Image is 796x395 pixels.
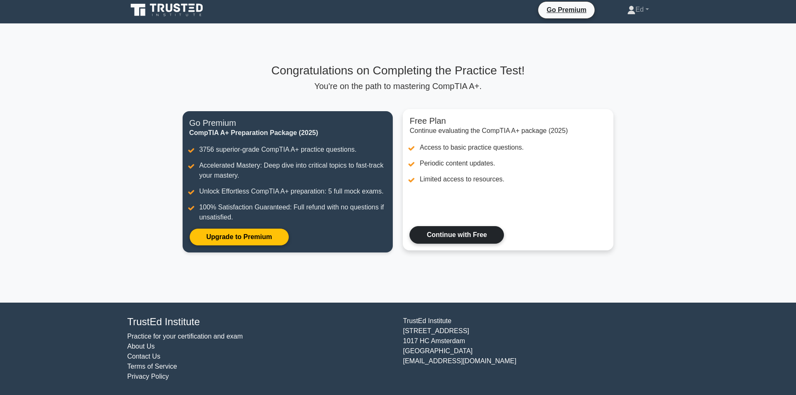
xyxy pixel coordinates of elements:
[127,333,243,340] a: Practice for your certification and exam
[409,226,504,244] a: Continue with Free
[542,5,591,15] a: Go Premium
[183,81,614,91] p: You're on the path to mastering CompTIA A+.
[127,316,393,328] h4: TrustEd Institute
[127,343,155,350] a: About Us
[607,1,669,18] a: Ed
[398,316,674,382] div: TrustEd Institute [STREET_ADDRESS] 1017 HC Amsterdam [GEOGRAPHIC_DATA] [EMAIL_ADDRESS][DOMAIN_NAME]
[127,353,160,360] a: Contact Us
[127,373,169,380] a: Privacy Policy
[189,228,289,246] a: Upgrade to Premium
[183,64,614,78] h3: Congratulations on Completing the Practice Test!
[127,363,177,370] a: Terms of Service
